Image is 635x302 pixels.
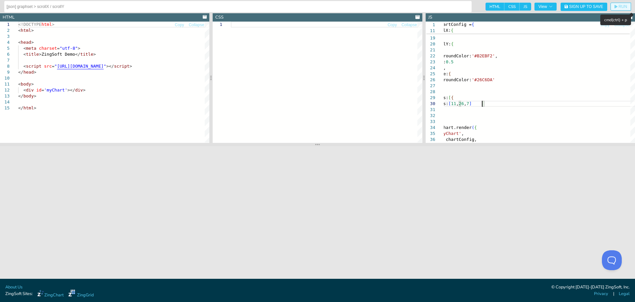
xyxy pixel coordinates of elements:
[75,88,83,92] span: div
[451,41,453,46] span: {
[426,77,435,83] div: 26
[18,28,21,33] span: <
[495,53,497,58] span: ,
[426,22,435,28] span: 1
[215,14,224,21] div: CSS
[55,64,57,69] span: "
[26,52,39,57] span: title
[189,23,204,27] span: Collapse
[23,52,26,57] span: <
[189,22,205,28] button: Collapse
[451,95,453,100] span: {
[426,95,435,101] div: 29
[26,88,33,92] span: div
[5,291,33,297] span: ZingSoft Sites:
[23,88,26,92] span: <
[57,46,60,51] span: =
[469,101,472,106] span: ]
[5,284,22,290] a: About Us
[464,101,466,106] span: ,
[21,28,31,33] span: html
[23,105,34,110] span: html
[486,3,504,11] span: HTML
[438,131,461,136] span: 'myChart'
[594,291,608,297] a: Privacy
[472,53,495,58] span: '#B2EBF2'
[466,101,469,106] span: 7
[430,77,472,82] span: backgroundColor:
[34,93,36,98] span: >
[426,89,435,95] div: 28
[67,88,75,92] span: ></
[34,70,36,75] span: >
[426,47,435,53] div: 21
[430,137,477,142] span: data: chartConfig,
[44,88,67,92] span: 'myChart'
[387,22,397,28] button: Copy
[3,14,15,21] div: HTML
[426,131,435,137] div: 35
[600,23,610,27] span: Copy
[604,17,627,23] span: cmd(ctrl) + p
[618,5,627,9] span: RUN
[130,64,132,69] span: >
[68,290,94,298] a: ZingGrid
[472,125,474,130] span: (
[443,65,446,70] span: ,
[83,88,86,92] span: >
[426,53,435,59] div: 22
[7,1,469,12] input: Untitled Demo
[37,290,63,298] a: ZingChart
[438,22,472,27] span: chartConfig =
[39,52,42,57] span: >
[44,64,52,69] span: src
[613,291,614,297] span: |
[448,95,451,100] span: [
[52,22,55,27] span: >
[75,52,80,57] span: </
[23,64,26,69] span: <
[18,40,21,45] span: <
[428,14,432,21] div: JS
[426,41,435,47] div: 20
[426,71,435,77] div: 25
[461,131,464,136] span: ,
[456,101,459,106] span: ,
[18,70,23,75] span: </
[451,28,453,33] span: {
[426,101,435,107] div: 30
[18,93,23,98] span: </
[60,46,78,51] span: "utf-8"
[80,52,93,57] span: title
[614,23,630,27] span: Collapse
[472,77,495,82] span: '#26C6DA'
[426,125,435,131] div: 34
[31,82,34,87] span: >
[175,22,185,28] button: Copy
[388,23,397,27] span: Copy
[401,22,417,28] button: Collapse
[569,5,603,9] span: Sign Up to Save
[426,113,435,119] div: 32
[602,250,622,270] iframe: Toggle Customer Support
[459,101,464,106] span: 26
[520,3,531,11] span: JS
[36,88,42,92] span: id
[430,125,472,130] span: zingchart.render
[23,93,34,98] span: body
[402,23,417,27] span: Collapse
[23,70,34,75] span: head
[106,64,114,69] span: ></
[26,64,41,69] span: script
[78,46,80,51] span: >
[451,101,456,106] span: 11
[426,119,435,125] div: 33
[448,101,451,106] span: [
[23,46,26,51] span: <
[41,88,44,92] span: =
[426,107,435,113] div: 31
[41,22,52,27] span: html
[611,3,631,11] button: RUN
[426,28,435,34] span: 11
[57,64,104,69] span: [URL][DOMAIN_NAME]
